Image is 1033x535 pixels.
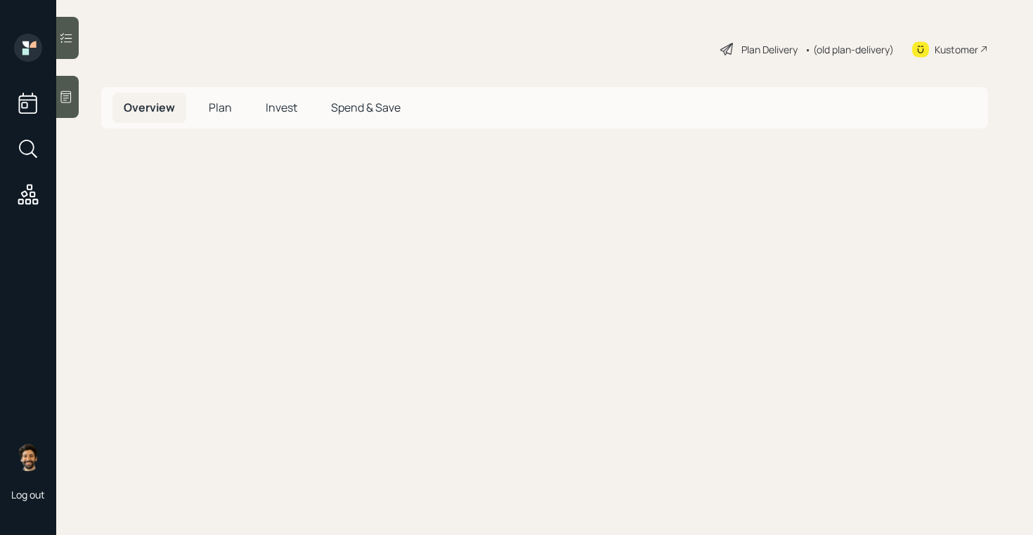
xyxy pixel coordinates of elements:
[11,488,45,501] div: Log out
[266,100,297,115] span: Invest
[124,100,175,115] span: Overview
[14,443,42,471] img: eric-schwartz-headshot.png
[805,42,894,57] div: • (old plan-delivery)
[209,100,232,115] span: Plan
[935,42,978,57] div: Kustomer
[331,100,401,115] span: Spend & Save
[741,42,798,57] div: Plan Delivery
